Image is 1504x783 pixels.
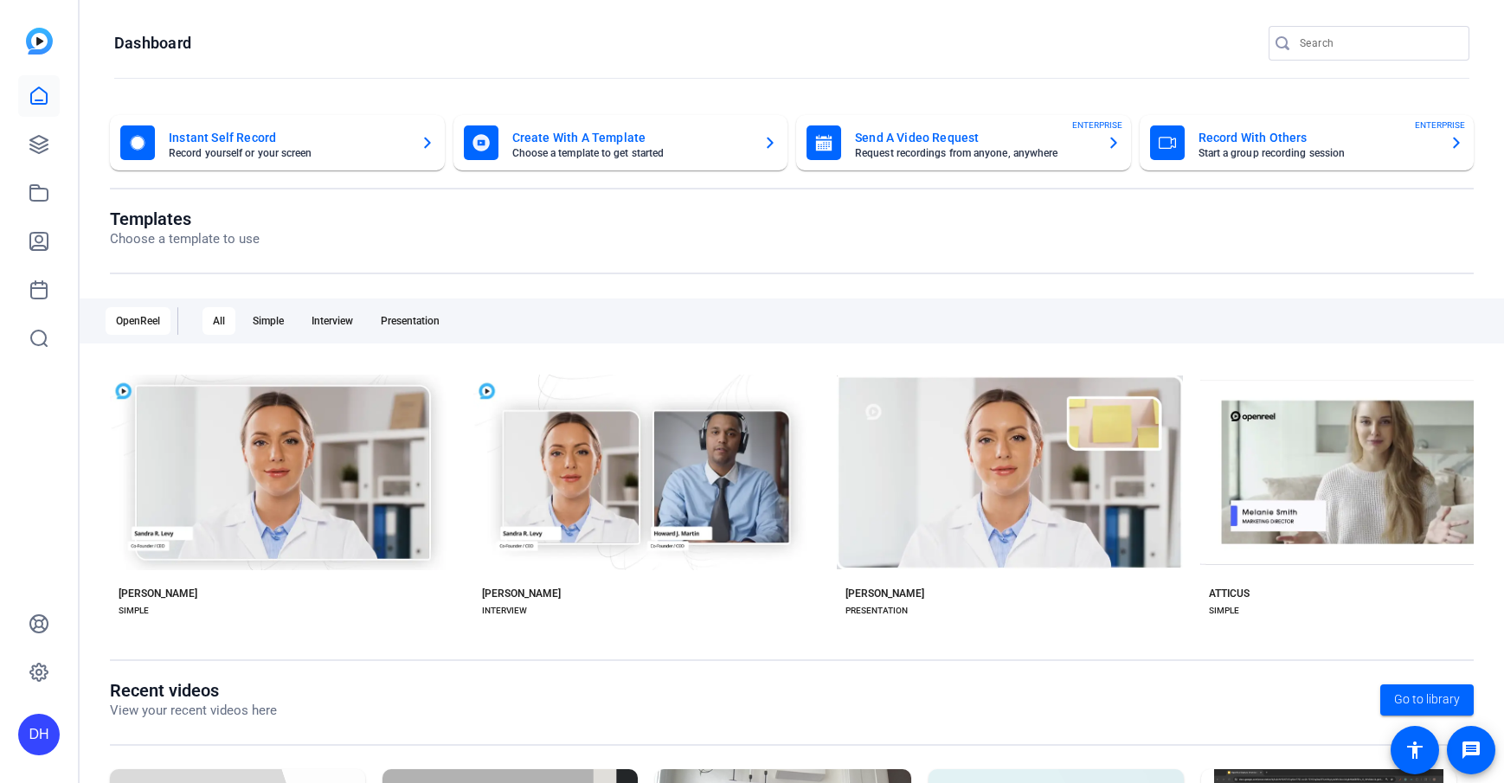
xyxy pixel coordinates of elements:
[242,307,294,335] div: Simple
[110,229,260,249] p: Choose a template to use
[1380,684,1474,716] a: Go to library
[169,127,407,148] mat-card-title: Instant Self Record
[110,115,445,170] button: Instant Self RecordRecord yourself or your screen
[1209,604,1239,618] div: SIMPLE
[1394,690,1460,709] span: Go to library
[845,587,924,600] div: [PERSON_NAME]
[796,115,1131,170] button: Send A Video RequestRequest recordings from anyone, anywhereENTERPRISE
[1461,740,1482,761] mat-icon: message
[1300,33,1456,54] input: Search
[114,33,191,54] h1: Dashboard
[119,604,149,618] div: SIMPLE
[1199,127,1437,148] mat-card-title: Record With Others
[169,148,407,158] mat-card-subtitle: Record yourself or your screen
[1072,119,1122,132] span: ENTERPRISE
[512,148,750,158] mat-card-subtitle: Choose a template to get started
[845,604,908,618] div: PRESENTATION
[110,701,277,721] p: View your recent videos here
[370,307,450,335] div: Presentation
[119,587,197,600] div: [PERSON_NAME]
[202,307,235,335] div: All
[512,127,750,148] mat-card-title: Create With A Template
[106,307,170,335] div: OpenReel
[1209,587,1250,600] div: ATTICUS
[1404,740,1425,761] mat-icon: accessibility
[110,680,277,701] h1: Recent videos
[110,209,260,229] h1: Templates
[26,28,53,55] img: blue-gradient.svg
[855,127,1093,148] mat-card-title: Send A Video Request
[855,148,1093,158] mat-card-subtitle: Request recordings from anyone, anywhere
[301,307,363,335] div: Interview
[18,714,60,755] div: DH
[1415,119,1465,132] span: ENTERPRISE
[1199,148,1437,158] mat-card-subtitle: Start a group recording session
[482,587,561,600] div: [PERSON_NAME]
[482,604,527,618] div: INTERVIEW
[1140,115,1475,170] button: Record With OthersStart a group recording sessionENTERPRISE
[453,115,788,170] button: Create With A TemplateChoose a template to get started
